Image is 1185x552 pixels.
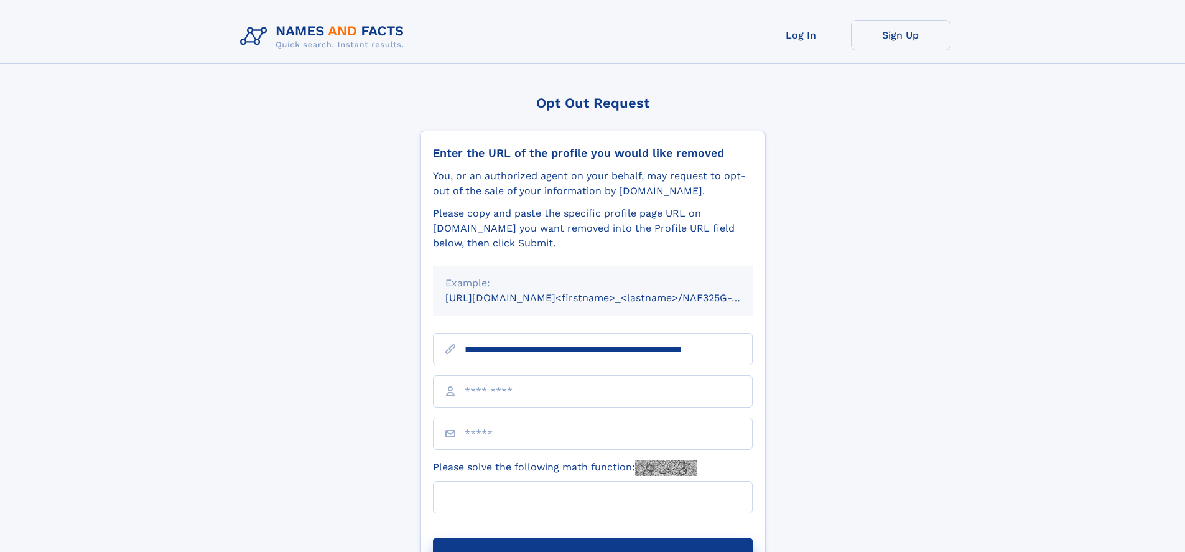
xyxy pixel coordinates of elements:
div: Please copy and paste the specific profile page URL on [DOMAIN_NAME] you want removed into the Pr... [433,206,753,251]
small: [URL][DOMAIN_NAME]<firstname>_<lastname>/NAF325G-xxxxxxxx [445,292,776,304]
div: You, or an authorized agent on your behalf, may request to opt-out of the sale of your informatio... [433,169,753,199]
a: Log In [751,20,851,50]
a: Sign Up [851,20,950,50]
img: Logo Names and Facts [235,20,414,54]
div: Enter the URL of the profile you would like removed [433,146,753,160]
div: Example: [445,276,740,291]
div: Opt Out Request [420,95,766,111]
label: Please solve the following math function: [433,460,697,476]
